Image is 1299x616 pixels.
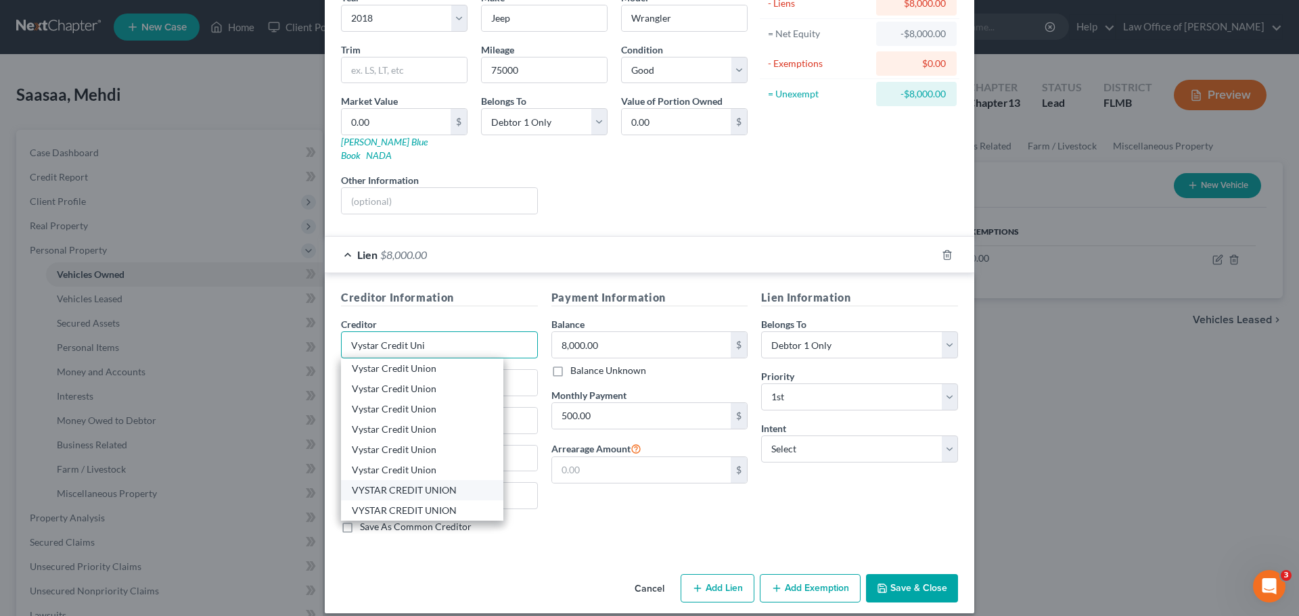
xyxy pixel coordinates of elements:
[761,371,794,382] span: Priority
[551,289,748,306] h5: Payment Information
[768,27,870,41] div: = Net Equity
[352,483,493,497] div: VYSTAR CREDIT UNION
[552,403,731,429] input: 0.00
[621,94,723,108] label: Value of Portion Owned
[887,57,946,70] div: $0.00
[341,289,538,306] h5: Creditor Information
[551,388,626,402] label: Monthly Payment
[761,421,786,435] label: Intent
[887,87,946,101] div: -$8,000.00
[731,332,747,358] div: $
[482,57,607,83] input: --
[352,362,493,375] div: Vystar Credit Union
[352,423,493,436] div: Vystar Credit Union
[621,43,663,57] label: Condition
[731,457,747,483] div: $
[731,403,747,429] div: $
[366,149,392,161] a: NADA
[551,440,641,456] label: Arrearage Amount
[1281,570,1292,581] span: 3
[341,331,538,358] input: Search creditor by name...
[622,109,731,135] input: 0.00
[768,57,870,70] div: - Exemptions
[341,43,361,57] label: Trim
[482,5,607,31] input: ex. Nissan
[380,248,427,261] span: $8,000.00
[761,289,958,306] h5: Lien Information
[761,318,806,330] span: Belongs To
[352,504,493,517] div: VYSTAR CREDIT UNION
[352,463,493,477] div: Vystar Credit Union
[887,27,946,41] div: -$8,000.00
[451,109,467,135] div: $
[342,109,451,135] input: 0.00
[341,318,377,330] span: Creditor
[624,575,675,602] button: Cancel
[481,43,514,57] label: Mileage
[768,87,870,101] div: = Unexempt
[570,364,646,377] label: Balance Unknown
[357,248,378,261] span: Lien
[342,57,467,83] input: ex. LS, LT, etc
[760,574,861,602] button: Add Exemption
[866,574,958,602] button: Save & Close
[731,109,747,135] div: $
[551,317,585,331] label: Balance
[352,382,493,396] div: Vystar Credit Union
[481,95,526,107] span: Belongs To
[352,443,493,456] div: Vystar Credit Union
[342,188,537,214] input: (optional)
[552,332,731,358] input: 0.00
[681,574,754,602] button: Add Lien
[341,94,398,108] label: Market Value
[341,173,419,187] label: Other Information
[622,5,747,31] input: ex. Altima
[360,520,472,534] label: Save As Common Creditor
[341,136,428,161] a: [PERSON_NAME] Blue Book
[1253,570,1285,602] iframe: Intercom live chat
[552,457,731,483] input: 0.00
[352,402,493,416] div: Vystar Credit Union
